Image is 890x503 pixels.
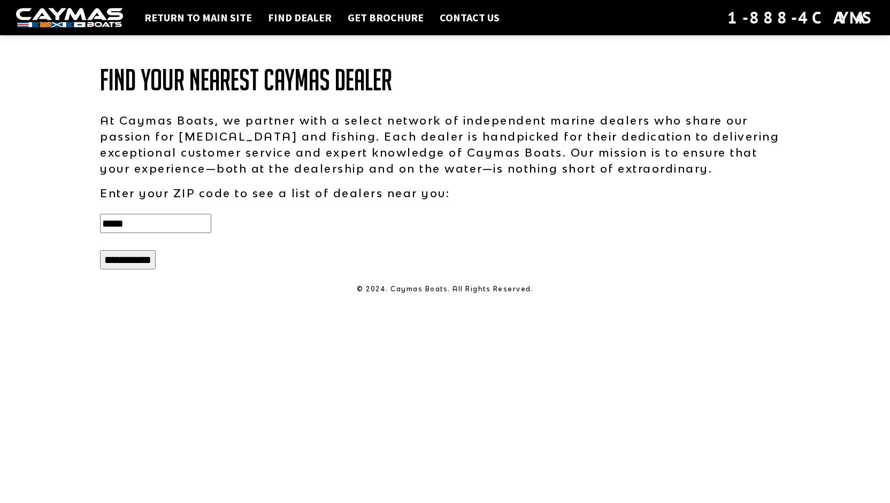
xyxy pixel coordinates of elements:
[100,112,790,176] p: At Caymas Boats, we partner with a select network of independent marine dealers who share our pas...
[100,64,790,96] h1: Find Your Nearest Caymas Dealer
[434,11,505,25] a: Contact Us
[342,11,429,25] a: Get Brochure
[100,185,790,201] p: Enter your ZIP code to see a list of dealers near you:
[727,6,874,29] div: 1-888-4CAYMAS
[16,8,123,28] img: white-logo-c9c8dbefe5ff5ceceb0f0178aa75bf4bb51f6bca0971e226c86eb53dfe498488.png
[100,284,790,294] p: © 2024. Caymas Boats. All Rights Reserved.
[263,11,337,25] a: Find Dealer
[139,11,257,25] a: Return to main site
